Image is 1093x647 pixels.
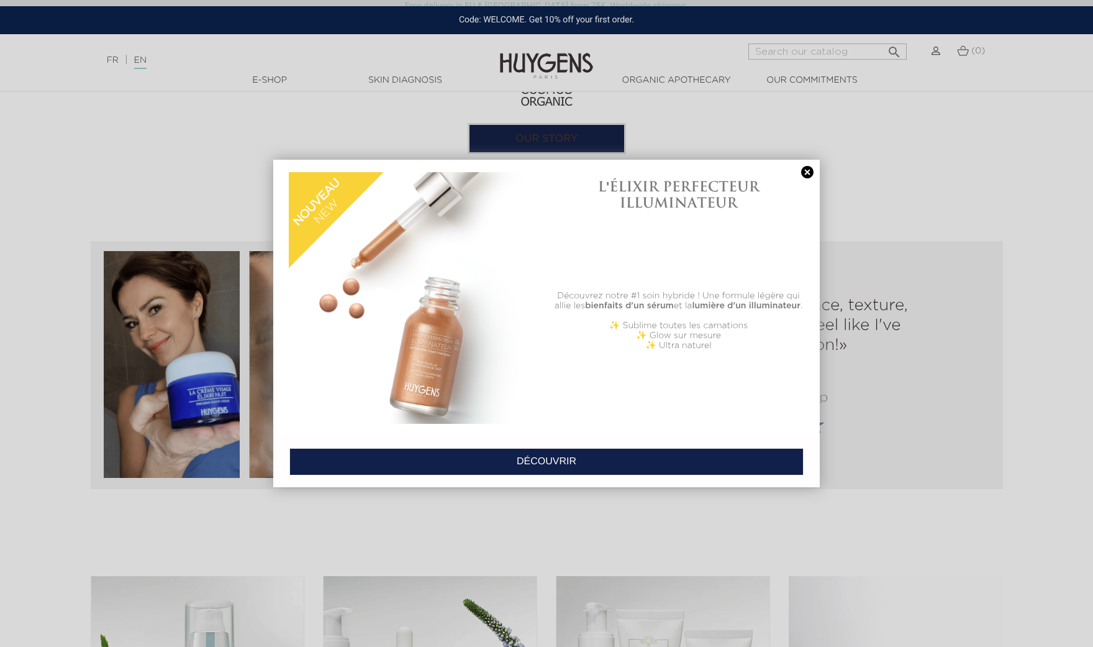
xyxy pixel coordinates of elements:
[553,291,804,311] p: Découvrez notre #1 soin hybride ! Une formule légère qui allie les et la .
[585,301,674,310] b: bienfaits d'un sérum
[553,341,804,351] p: ✨ Ultra naturel
[553,178,804,211] h1: L'ÉLIXIR PERFECTEUR ILLUMINATEUR
[289,448,804,475] a: DÉCOUVRIR
[692,301,800,310] b: lumière d'un illuminateur
[553,321,804,331] p: ✨ Sublime toutes les carnations
[553,331,804,341] p: ✨ Glow sur mesure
